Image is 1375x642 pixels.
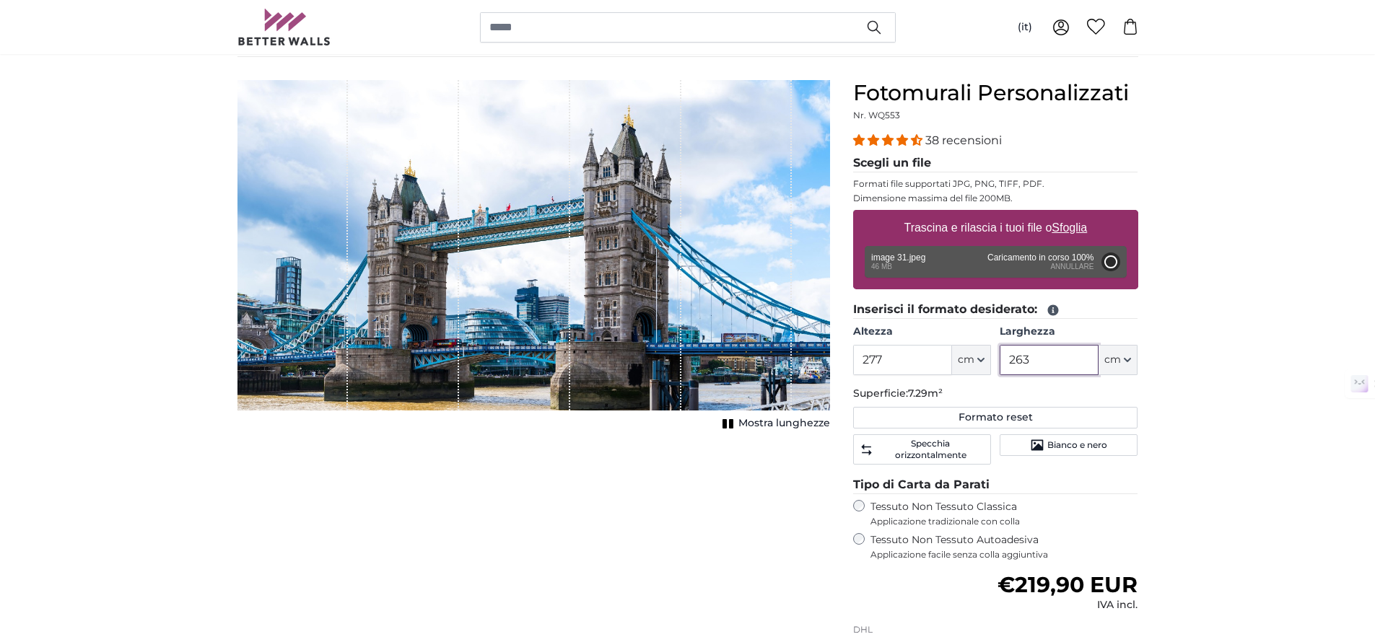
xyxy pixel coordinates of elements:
[1000,434,1138,456] button: Bianco e nero
[853,154,1138,172] legend: Scegli un file
[870,549,1138,560] span: Applicazione facile senza colla aggiuntiva
[853,178,1138,190] p: Formati file supportati JPG, PNG, TIFF, PDF.
[853,301,1138,319] legend: Inserisci il formato desiderato:
[853,476,1138,494] legend: Tipo di Carta da Parati
[237,80,830,434] div: 1 of 1
[853,624,1138,636] p: DHL
[925,133,1002,147] span: 38 recensioni
[853,133,925,147] span: 4.34 stars
[998,598,1138,612] div: IVA incl.
[853,407,1138,428] button: Formato reset
[870,500,1138,527] label: Tessuto Non Tessuto Classica
[1104,353,1121,367] span: cm
[958,353,974,367] span: cm
[998,571,1138,598] span: €219,90 EUR
[908,387,943,400] span: 7.29m²
[718,413,830,434] button: Mostra lunghezze
[876,438,985,461] span: Specchia orizzontalmente
[1099,345,1138,375] button: cm
[853,387,1138,401] p: Superficie:
[1047,439,1107,451] span: Bianco e nero
[853,193,1138,204] p: Dimensione massima del file 200MB.
[853,110,900,120] span: Nr. WQ553
[853,325,991,339] label: Altezza
[1000,325,1138,339] label: Larghezza
[870,516,1138,527] span: Applicazione tradizionale con colla
[1006,14,1044,40] button: (it)
[853,434,991,465] button: Specchia orizzontalmente
[898,214,1093,242] label: Trascina e rilascia i tuoi file o
[738,416,830,431] span: Mostra lunghezze
[853,80,1138,106] h1: Fotomurali Personalizzati
[237,9,331,45] img: Betterwalls
[1052,221,1087,234] u: Sfoglia
[952,345,991,375] button: cm
[870,533,1138,560] label: Tessuto Non Tessuto Autoadesiva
